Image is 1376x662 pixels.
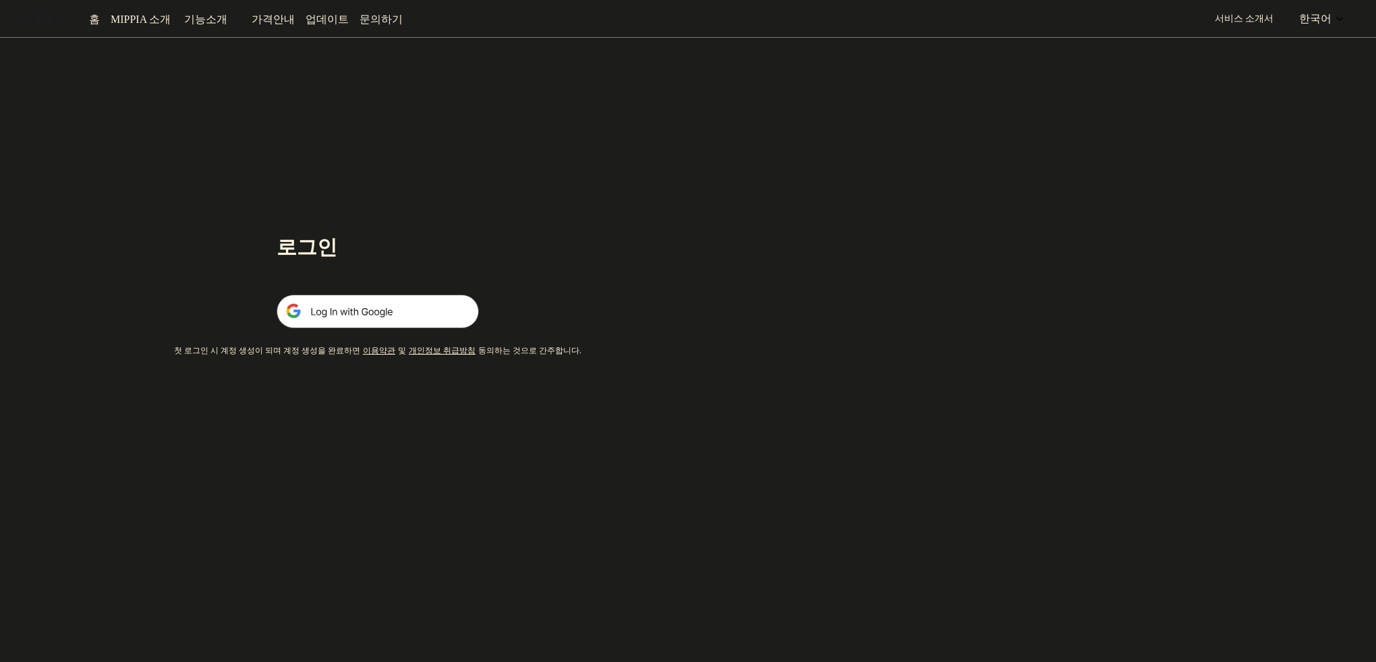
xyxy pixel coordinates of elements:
[339,11,376,28] a: 문의하기
[277,232,479,262] h1: 로그인
[1300,11,1334,27] div: 한국어
[1292,5,1353,32] button: 한국어
[1219,7,1286,31] button: 서비스 소개서
[366,346,393,355] a: 이용약관
[290,11,328,28] a: 업데이트
[109,11,166,28] a: MIPPIA 소개
[241,11,279,28] a: 가격안내
[177,11,220,28] div: 기능소개
[277,295,479,328] img: 구글 로그인 버튼
[177,11,231,28] button: 기능소개
[205,344,550,357] div: 첫 로그인 시 계정 생성이 되며 계정 생성을 완료하면 및 동의하는 것으로 간주합니다.
[89,11,98,28] a: 홈
[220,14,231,25] img: down
[405,346,461,355] a: 개인정보 취급방침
